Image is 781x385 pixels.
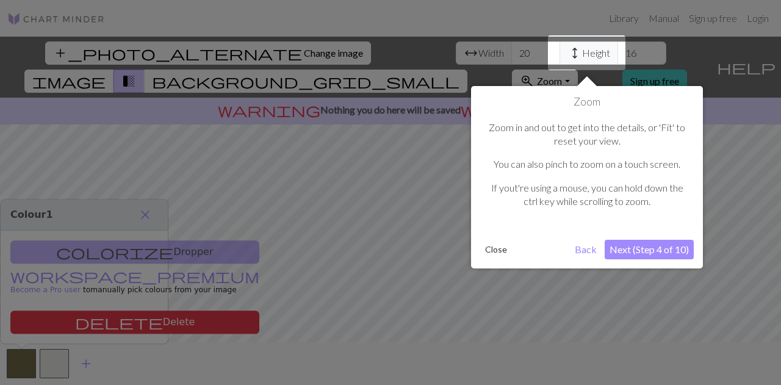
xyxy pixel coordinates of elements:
button: Close [480,240,512,259]
h1: Zoom [480,95,694,109]
p: Zoom in and out to get into the details, or 'Fit' to reset your view. [486,121,688,148]
p: If yout're using a mouse, you can hold down the ctrl key while scrolling to zoom. [486,181,688,209]
button: Back [570,240,602,259]
button: Next (Step 4 of 10) [605,240,694,259]
p: You can also pinch to zoom on a touch screen. [486,157,688,171]
div: Zoom [471,86,703,268]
